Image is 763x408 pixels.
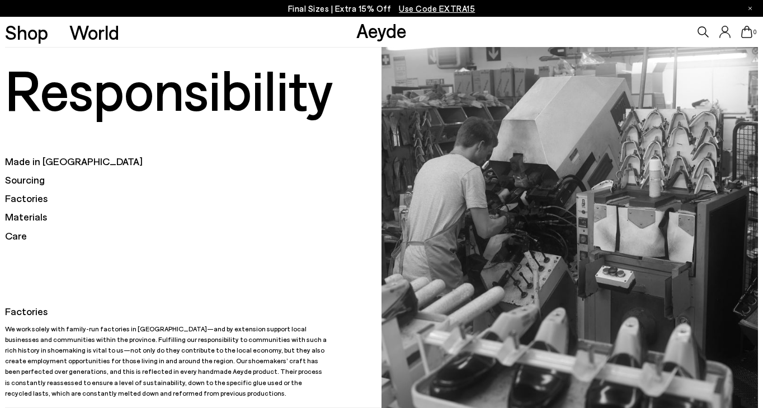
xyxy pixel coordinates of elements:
a: Shop [5,22,48,42]
span: Navigate to /collections/ss25-final-sizes [399,3,475,13]
a: World [69,22,119,42]
a: Aeyde [356,18,407,42]
a: 0 [741,26,752,38]
h1: Responsibility [5,49,381,128]
h5: Materials [5,210,381,224]
span: 0 [752,29,758,35]
h5: Sourcing [5,173,381,187]
h5: Made in [GEOGRAPHIC_DATA] [5,154,381,168]
h5: Factories [5,304,328,318]
p: Final Sizes | Extra 15% Off [288,2,475,16]
h5: Care [5,229,381,243]
img: Factories_ec2700a2-0169-4cd0-a66c-8b034b68fbcb_900x.jpg [381,47,758,408]
h5: Factories [5,191,381,205]
p: We work solely with family-run factories in [GEOGRAPHIC_DATA]—and by extension support local busi... [5,323,328,398]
